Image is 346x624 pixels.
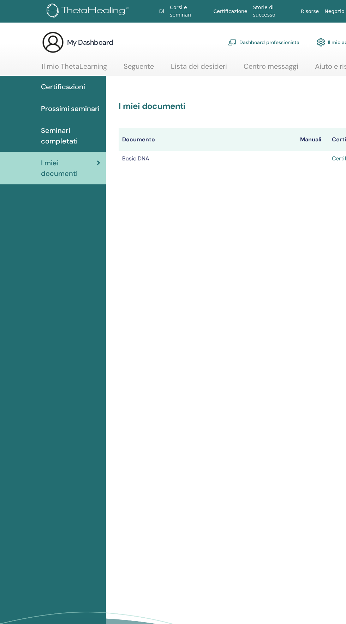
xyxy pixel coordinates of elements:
span: I miei documenti [41,158,97,179]
a: Seguente [124,62,154,76]
img: logo.png [47,4,131,19]
a: Centro messaggi [244,62,298,76]
a: Storie di successo [250,1,298,22]
a: Dashboard professionista [228,35,299,50]
img: generic-user-icon.jpg [42,31,64,54]
span: Certificazioni [41,81,85,92]
span: Seminari completati [41,125,100,146]
img: chalkboard-teacher.svg [228,39,237,45]
img: cog.svg [317,36,325,48]
a: Il mio ThetaLearning [42,62,107,76]
td: Basic DNA [119,151,297,166]
a: Corsi e seminari [167,1,210,22]
a: Risorse [298,5,322,18]
a: Di [156,5,167,18]
a: Certificazione [211,5,250,18]
span: Prossimi seminari [41,103,100,114]
h3: My Dashboard [67,37,113,47]
th: Manuali [297,128,328,151]
th: Documento [119,128,297,151]
a: Lista dei desideri [171,62,227,76]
